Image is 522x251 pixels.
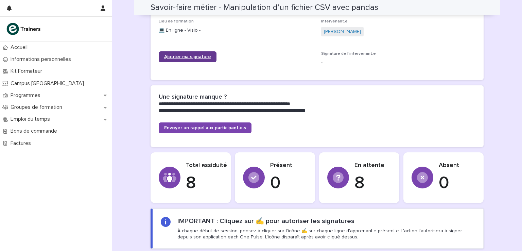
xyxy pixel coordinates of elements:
[151,3,378,13] h2: Savoir-faire métier - Manipulation d’un fichier CSV avec pandas
[8,68,48,74] p: Kit Formateur
[324,28,361,35] a: [PERSON_NAME]
[159,51,216,62] a: Ajouter ma signature
[186,173,227,194] p: 8
[439,162,475,169] p: Absent
[8,80,89,87] p: Campus [GEOGRAPHIC_DATA]
[177,217,354,225] h2: IMPORTANT : Cliquez sur ✍️ pour autoriser les signatures
[8,140,36,147] p: Factures
[5,22,43,36] img: K0CqGN7SDeD6s4JG8KQk
[321,52,376,56] span: Signature de l'intervenant.e
[321,19,348,23] span: Intervenant.e
[159,27,313,34] p: 💻 En ligne - Visio -
[8,104,68,111] p: Groupes de formation
[8,44,33,51] p: Accueil
[159,122,251,133] a: Envoyer un rappel aux participant.e.s
[8,116,55,122] p: Emploi du temps
[159,19,194,23] span: Lieu de formation
[8,128,63,134] p: Bons de commande
[321,59,475,66] p: -
[270,173,307,194] p: 0
[177,228,475,240] p: À chaque début de session, pensez à cliquer sur l'icône ✍️ sur chaque ligne d'apprenant.e présent...
[164,54,211,59] span: Ajouter ma signature
[354,162,391,169] p: En attente
[8,56,76,63] p: Informations personnelles
[186,162,227,169] p: Total assiduité
[164,125,246,130] span: Envoyer un rappel aux participant.e.s
[439,173,475,194] p: 0
[159,94,227,101] h2: Une signature manque ?
[8,92,46,99] p: Programmes
[354,173,391,194] p: 8
[270,162,307,169] p: Présent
